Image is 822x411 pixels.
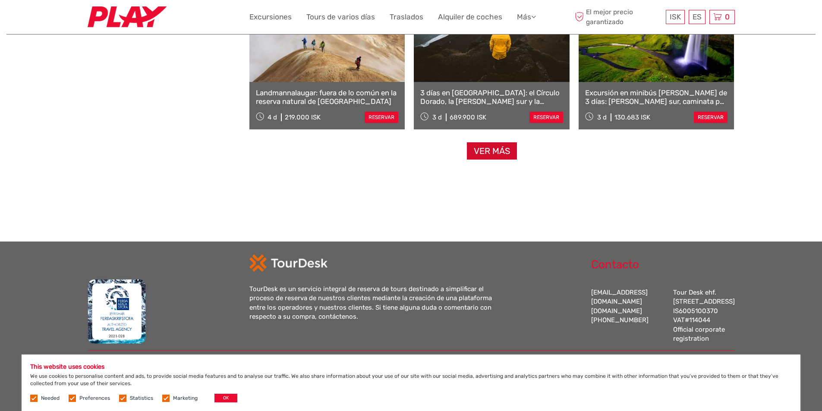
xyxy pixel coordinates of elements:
[467,142,517,160] a: Ver más
[99,13,110,24] button: Open LiveChat chat widget
[591,307,642,315] a: [DOMAIN_NAME]
[268,113,277,121] span: 4 d
[597,113,607,121] span: 3 d
[450,113,486,121] div: 689.900 ISK
[306,11,375,23] a: Tours de varios días
[130,395,153,402] label: Statistics
[365,112,398,123] a: reservar
[670,13,681,21] span: ISK
[529,112,563,123] a: reservar
[249,254,328,272] img: td-logo-white.png
[41,395,60,402] label: Needed
[79,395,110,402] label: Preferences
[249,11,292,23] a: Excursiones
[673,288,735,344] div: Tour Desk ehf. [STREET_ADDRESS] IS6005100370 VAT#114044
[30,363,792,370] h5: This website uses cookies
[673,326,725,342] a: Official corporate registration
[585,88,728,106] a: Excursión en minibús [PERSON_NAME] de 3 días: [PERSON_NAME] sur, caminata por el glaciar y Golden...
[390,11,423,23] a: Traslados
[724,13,731,21] span: 0
[22,355,800,411] div: We use cookies to personalise content and ads, to provide social media features and to analyse ou...
[432,113,442,121] span: 3 d
[517,11,536,23] a: Más
[173,395,198,402] label: Marketing
[438,11,502,23] a: Alquiler de coches
[285,113,321,121] div: 219.000 ISK
[420,88,563,106] a: 3 días en [GEOGRAPHIC_DATA]: el Círculo Dorado, la [PERSON_NAME] sur y la península de [GEOGRAPHI...
[689,10,705,24] div: ES
[614,113,650,121] div: 130.683 ISK
[249,285,508,322] div: TourDesk es un servicio integral de reserva de tours destinado a simplificar el proceso de reserv...
[88,279,146,344] img: fms.png
[591,288,665,344] div: [EMAIL_ADDRESS][DOMAIN_NAME] [PHONE_NUMBER]
[694,112,728,123] a: reservar
[591,258,735,272] h2: Contacto
[88,6,167,28] img: Fly Play
[214,394,237,402] button: OK
[12,15,98,22] p: We're away right now. Please check back later!
[573,7,664,26] span: El mejor precio garantizado
[256,88,399,106] a: Landmannalaugar: fuera de lo común en la reserva natural de [GEOGRAPHIC_DATA]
